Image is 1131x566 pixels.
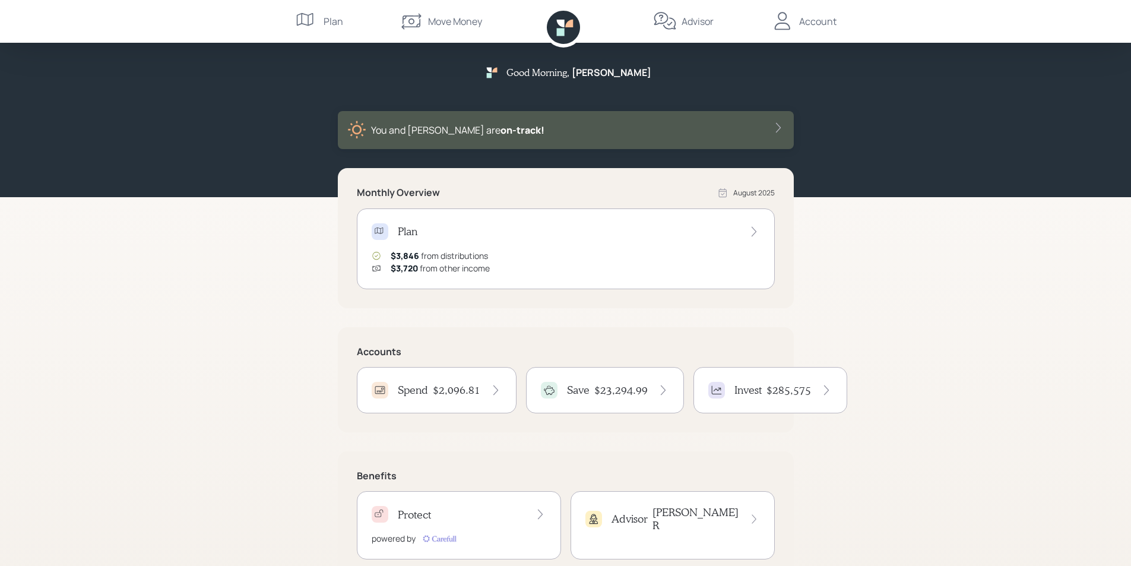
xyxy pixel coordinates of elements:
span: on‑track! [500,124,544,137]
h4: $23,294.99 [594,384,648,397]
span: $3,846 [391,250,419,261]
div: Account [799,14,837,29]
h5: [PERSON_NAME] [572,67,651,78]
h4: Invest [734,384,762,397]
div: You and [PERSON_NAME] are [371,123,544,137]
div: Move Money [428,14,482,29]
h5: Monthly Overview [357,187,440,198]
div: August 2025 [733,188,775,198]
div: powered by [372,532,416,545]
div: Plan [324,14,343,29]
div: from other income [391,262,490,274]
h4: $285,575 [766,384,811,397]
h4: Save [567,384,590,397]
h5: Benefits [357,470,775,482]
img: sunny-XHVQM73Q.digested.png [347,121,366,140]
h5: Good Morning , [506,67,569,78]
h4: Plan [398,225,417,238]
div: Advisor [682,14,714,29]
h4: Protect [398,508,431,521]
div: from distributions [391,249,488,262]
h4: $2,096.81 [433,384,480,397]
h4: Advisor [612,513,648,526]
span: $3,720 [391,263,418,274]
h5: Accounts [357,346,775,358]
img: carefull-M2HCGCDH.digested.png [420,533,458,545]
h4: Spend [398,384,428,397]
h4: [PERSON_NAME] R [652,506,740,532]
